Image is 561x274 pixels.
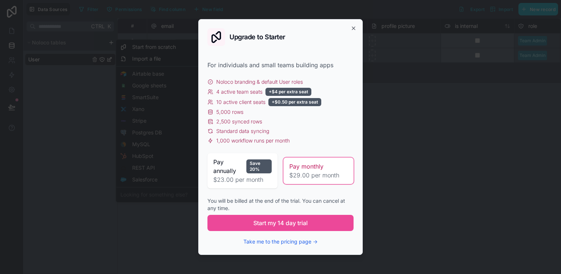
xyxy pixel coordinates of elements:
span: 10 active client seats [216,98,265,106]
div: For individuals and small teams building apps [207,61,354,69]
span: 4 active team seats [216,88,263,95]
span: 1,000 workflow runs per month [216,137,290,144]
button: Take me to the pricing page → [243,238,318,245]
div: +$0.50 per extra seat [268,98,321,106]
button: Start my 14 day trial [207,215,354,231]
span: Standard data syncing [216,127,269,135]
div: You will be billed at the end of the trial. You can cancel at any time. [207,197,354,212]
span: 2,500 synced rows [216,118,262,125]
span: Pay annually [213,158,243,175]
div: +$4 per extra seat [265,88,311,96]
h2: Upgrade to Starter [229,34,285,40]
span: Noloco branding & default User roles [216,78,303,86]
span: Pay monthly [289,162,323,171]
span: Start my 14 day trial [253,219,308,227]
span: 5,000 rows [216,108,243,116]
span: $23.00 per month [213,175,272,184]
div: Save 20% [246,159,272,173]
span: $29.00 per month [289,171,348,180]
